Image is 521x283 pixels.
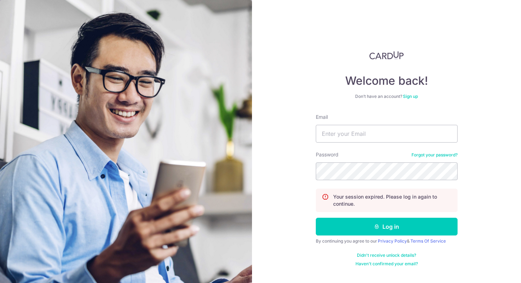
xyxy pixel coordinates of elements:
a: Terms Of Service [410,238,446,244]
input: Enter your Email [316,125,458,143]
button: Log in [316,218,458,235]
p: Your session expired. Please log in again to continue. [333,193,452,207]
label: Password [316,151,338,158]
a: Privacy Policy [378,238,407,244]
a: Forgot your password? [411,152,458,158]
label: Email [316,113,328,121]
img: CardUp Logo [369,51,404,60]
a: Didn't receive unlock details? [357,253,416,258]
div: Don’t have an account? [316,94,458,99]
a: Sign up [403,94,418,99]
h4: Welcome back! [316,74,458,88]
a: Haven't confirmed your email? [355,261,418,267]
div: By continuing you agree to our & [316,238,458,244]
